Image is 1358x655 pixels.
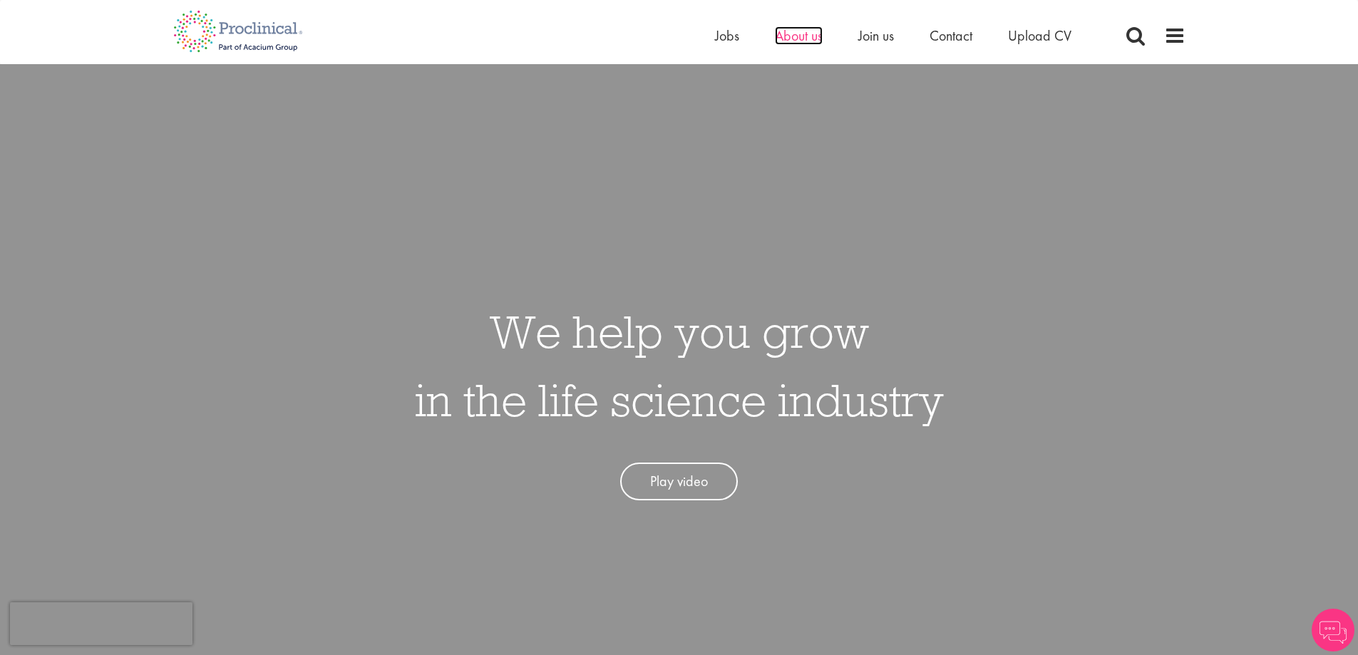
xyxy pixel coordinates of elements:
[858,26,894,45] a: Join us
[1008,26,1071,45] a: Upload CV
[620,463,738,500] a: Play video
[415,297,944,434] h1: We help you grow in the life science industry
[775,26,823,45] a: About us
[1312,609,1354,651] img: Chatbot
[930,26,972,45] a: Contact
[715,26,739,45] a: Jobs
